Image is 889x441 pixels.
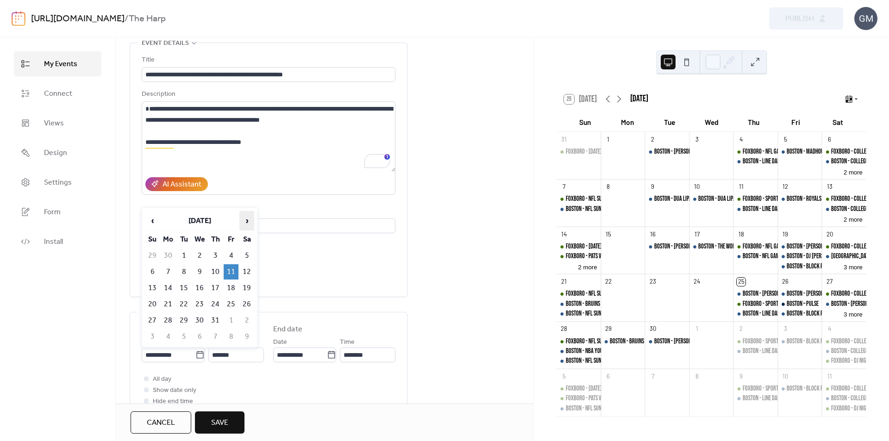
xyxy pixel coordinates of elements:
[654,147,783,156] div: BOSTON - [PERSON_NAME] TICKET GIVEAWAY & PRE-SHOW PARTY
[161,264,175,280] td: 7
[689,242,734,251] div: BOSTON - THE WORLD OF HANS ZIMMER PRE-SHOW PARTY
[733,147,778,156] div: FOXBORO - NFL GAME WATCH
[822,394,866,403] div: BOSTON - COLLEGE FOOTBALL SATURDAYS
[12,11,25,26] img: logo
[147,417,175,429] span: Cancel
[778,194,822,204] div: BOSTON - ROYALS
[693,183,701,191] div: 10
[826,135,834,143] div: 6
[822,356,866,366] div: FOXBORO - DJ NIGHT
[557,394,601,403] div: FOXBORO - PATS VS BILLS GAME WATCH + GIVEAWAYS
[31,10,125,28] a: [URL][DOMAIN_NAME]
[743,384,819,393] div: FOXBORO - SPORTS TRIVIA THURSDAYS
[698,242,816,251] div: BOSTON - THE WORLD OF [PERSON_NAME] PRE-SHOW PARTY
[654,194,728,204] div: BOSTON - DUA LIPA PRE-SHOW PARTY
[239,329,254,344] td: 9
[161,211,238,231] th: [DATE]
[787,194,821,204] div: BOSTON - ROYALS
[142,55,394,66] div: Title
[239,280,254,296] td: 19
[606,112,648,132] div: Mon
[840,214,866,224] button: 2 more
[211,417,228,429] span: Save
[239,232,254,247] th: Sa
[566,337,615,346] div: FOXBORO - NFL SUNDAYS
[557,147,601,156] div: FOXBORO - SUNDAY BRUNCH
[224,248,238,263] td: 4
[604,183,613,191] div: 8
[145,329,160,344] td: 3
[566,242,620,251] div: FOXBORO - [DATE] BRUNCH
[787,299,819,309] div: BOSTON – PULSE
[176,329,191,344] td: 5
[822,147,866,156] div: FOXBORO - COLLEGE FOOTBALL SATURDAYS
[192,248,207,263] td: 2
[778,309,822,318] div: BOSTON - Block Party Bar Crawl
[645,242,689,251] div: BOSTON - ERIC CLAPTON PRE-SHOW PARTY
[161,297,175,312] td: 21
[822,337,866,346] div: FOXBORO - COLLEGE FOOTBALL SATURDAYS
[743,337,819,346] div: FOXBORO - SPORTS TRIVIA THURSDAYS
[648,325,657,333] div: 30
[142,38,189,49] span: Event details
[733,194,778,204] div: FOXBORO - SPORTS TRIVIA THURSDAYS
[566,252,680,261] div: FOXBORO - PATS VS DOLPHINS GAME WATCH + GIVEAWAYS
[560,325,568,333] div: 28
[557,242,601,251] div: FOXBORO - SUNDAY BRUNCH
[557,404,601,413] div: BOSTON - NFL SUNDAYS
[778,252,822,261] div: BOSTON - DJ DAVE
[822,404,866,413] div: FOXBORO - DJ NIGHT
[273,337,287,348] span: Date
[787,337,858,346] div: BOSTON - Block Party Bar Crawl
[142,206,394,217] div: Location
[44,59,77,70] span: My Events
[787,309,858,318] div: BOSTON - Block Party Bar Crawl
[192,264,207,280] td: 9
[208,232,223,247] th: Th
[44,148,67,159] span: Design
[153,385,196,396] span: Show date only
[195,411,244,434] button: Save
[733,289,778,298] div: BOSTON - SHAWN MENDEZ PRE-SHOW PARTY
[145,232,160,247] th: Su
[145,211,159,230] span: ‹
[610,337,670,346] div: BOSTON - BRUINS PRE-SEASON
[654,337,743,346] div: BOSTON - [PERSON_NAME] PRE-SHOW PARTY
[733,299,778,309] div: FOXBORO - SPORTS TRIVIA THURSDAYS
[161,313,175,328] td: 28
[817,112,859,132] div: Sat
[743,309,790,318] div: BOSTON - LINE DANCING
[44,236,63,248] span: Install
[778,384,822,393] div: BOSTON - Block Party Bar Crawl
[176,264,191,280] td: 8
[648,230,657,238] div: 16
[192,280,207,296] td: 16
[737,183,745,191] div: 11
[604,278,613,286] div: 22
[564,112,606,132] div: Sun
[145,248,160,263] td: 29
[557,347,601,356] div: BOSTON - NBA YOUNGBOY PRE-SHOW PARTY
[566,205,612,214] div: BOSTON - NFL SUNDAYS
[239,248,254,263] td: 5
[822,299,866,309] div: BOSTON - GABRIEL IGLESIAS PRE-SHOW PARTY
[239,297,254,312] td: 26
[192,297,207,312] td: 23
[822,289,866,298] div: FOXBORO - COLLEGE FOOTBALL SATURDAYS
[142,89,394,100] div: Description
[831,356,871,366] div: FOXBORO - DJ NIGHT
[743,299,819,309] div: FOXBORO - SPORTS TRIVIA THURSDAYS
[743,252,797,261] div: BOSTON - NFL GAME WATCH
[208,297,223,312] td: 24
[743,194,819,204] div: FOXBORO - SPORTS TRIVIA THURSDAYS
[778,337,822,346] div: BOSTON - Block Party Bar Crawl
[557,194,601,204] div: FOXBORO - NFL SUNDAYS
[44,118,64,129] span: Views
[690,112,732,132] div: Wed
[743,347,790,356] div: BOSTON - LINE DANCING
[161,248,175,263] td: 30
[575,262,601,271] button: 2 more
[781,278,789,286] div: 26
[781,135,789,143] div: 5
[693,135,701,143] div: 3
